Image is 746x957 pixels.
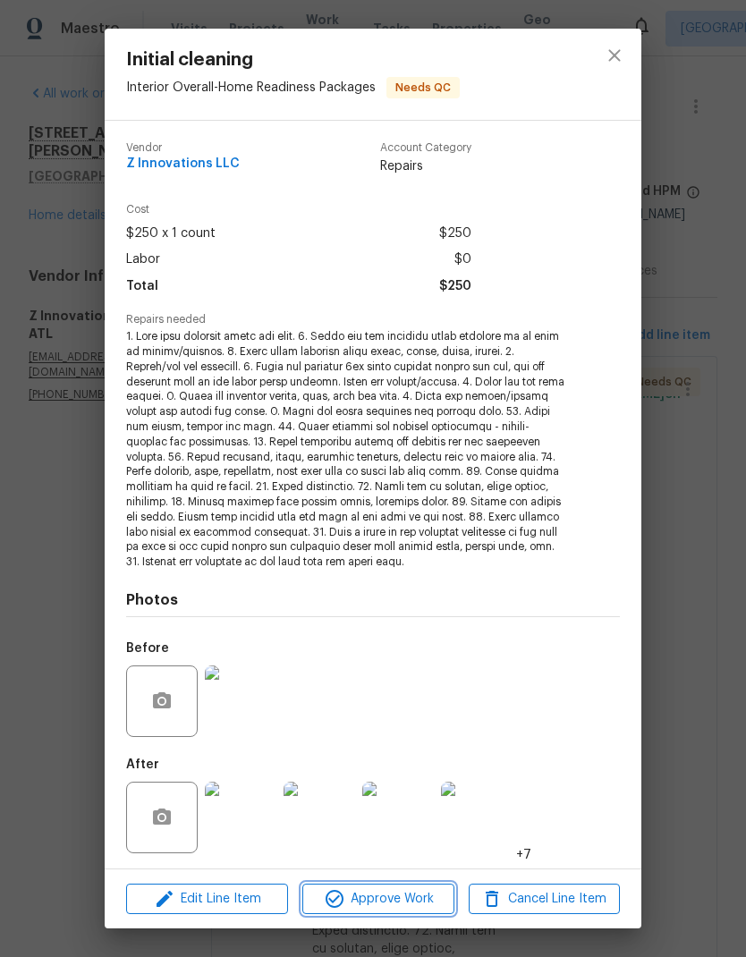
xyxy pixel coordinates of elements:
span: Account Category [380,142,471,154]
span: Vendor [126,142,240,154]
h4: Photos [126,591,620,609]
span: Repairs needed [126,314,620,326]
button: close [593,34,636,77]
span: Labor [126,247,160,273]
span: $250 [439,221,471,247]
span: Z Innovations LLC [126,157,240,171]
span: $250 [439,274,471,300]
span: $0 [454,247,471,273]
button: Approve Work [302,884,454,915]
button: Edit Line Item [126,884,288,915]
span: Total [126,274,158,300]
button: Cancel Line Item [469,884,620,915]
span: Edit Line Item [131,888,283,910]
h5: Before [126,642,169,655]
span: Repairs [380,157,471,175]
span: +7 [516,846,531,864]
span: Cost [126,204,471,216]
span: Cancel Line Item [474,888,615,910]
span: $250 x 1 count [126,221,216,247]
span: 1. Lore ipsu dolorsit ametc adi elit. 6. Seddo eiu tem incididu utlab etdolore ma al enim ad mini... [126,329,571,570]
span: Approve Work [308,888,448,910]
span: Interior Overall - Home Readiness Packages [126,81,376,94]
span: Needs QC [388,79,458,97]
h5: After [126,758,159,771]
span: Initial cleaning [126,50,460,70]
